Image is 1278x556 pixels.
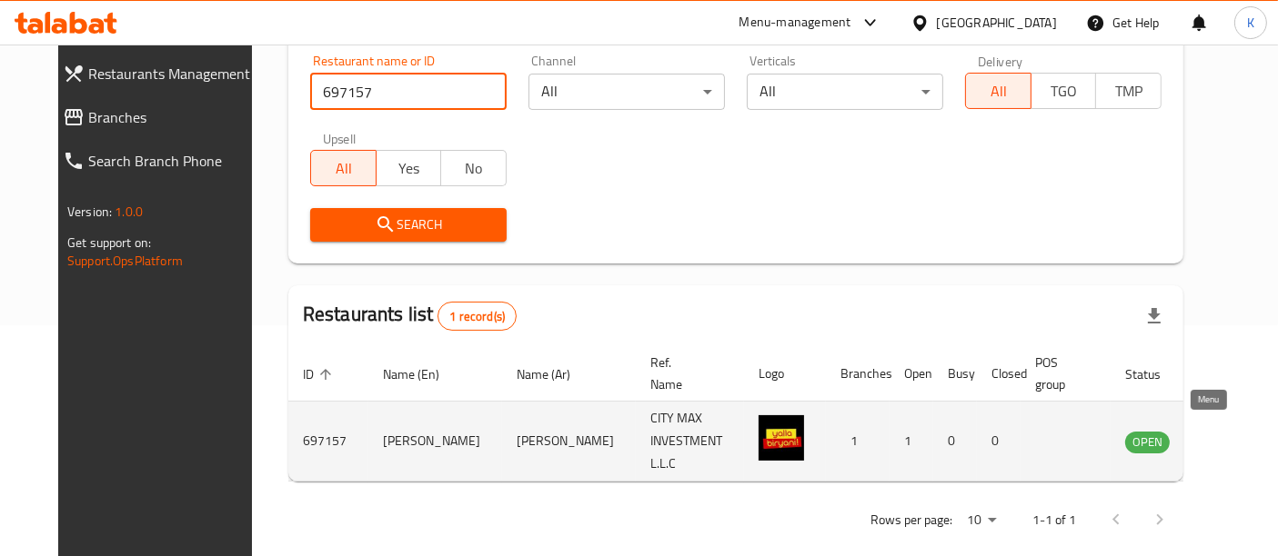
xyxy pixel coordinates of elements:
td: CITY MAX INVESTMENT L.L.C [636,402,744,482]
input: Search for restaurant name or ID.. [310,74,507,110]
td: [PERSON_NAME] [368,402,502,482]
div: Total records count [438,302,517,331]
button: All [965,73,1031,109]
div: OPEN [1125,432,1170,453]
span: Ref. Name [650,352,722,395]
span: OPEN [1125,432,1170,452]
div: [GEOGRAPHIC_DATA] [937,13,1057,33]
div: Rows per page: [960,507,1003,534]
table: enhanced table [288,346,1269,482]
th: Open [890,346,933,402]
span: 1 record(s) [438,308,516,325]
th: Branches [826,346,890,402]
p: Rows per page: [870,509,952,531]
td: [PERSON_NAME] [502,402,636,482]
span: No [448,155,499,182]
td: 1 [826,402,890,482]
span: Name (En) [383,363,463,385]
span: ID [303,363,337,385]
button: TMP [1095,73,1162,109]
a: Branches [48,95,272,139]
td: 0 [933,402,977,482]
div: All [747,74,943,110]
span: 1.0.0 [115,200,143,223]
span: TGO [1039,78,1090,104]
button: TGO [1031,73,1097,109]
div: Menu-management [740,12,851,34]
td: 697157 [288,402,368,482]
th: Closed [977,346,1021,402]
span: All [318,155,369,182]
img: Yalla Biryani [759,415,804,461]
td: 1 [890,402,933,482]
span: Branches [88,106,257,128]
a: Support.OpsPlatform [67,249,183,273]
button: Yes [376,150,442,186]
span: K [1247,13,1254,33]
th: Logo [744,346,826,402]
a: Restaurants Management [48,52,272,95]
div: Export file [1132,294,1176,338]
td: 0 [977,402,1021,482]
span: Restaurants Management [88,63,257,84]
a: Search Branch Phone [48,139,272,183]
label: Upsell [323,132,357,144]
span: Yes [384,155,435,182]
h2: Restaurants list [303,301,517,331]
span: POS group [1035,352,1089,395]
span: Name (Ar) [517,363,594,385]
button: All [310,150,377,186]
div: All [528,74,725,110]
span: Search [325,213,492,236]
span: Get support on: [67,231,151,254]
span: Status [1125,363,1184,385]
span: Search Branch Phone [88,150,257,172]
p: 1-1 of 1 [1032,509,1076,531]
label: Delivery [978,55,1023,67]
span: Version: [67,200,112,223]
th: Busy [933,346,977,402]
span: All [973,78,1024,104]
button: Search [310,208,507,242]
button: No [440,150,507,186]
span: TMP [1103,78,1154,104]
